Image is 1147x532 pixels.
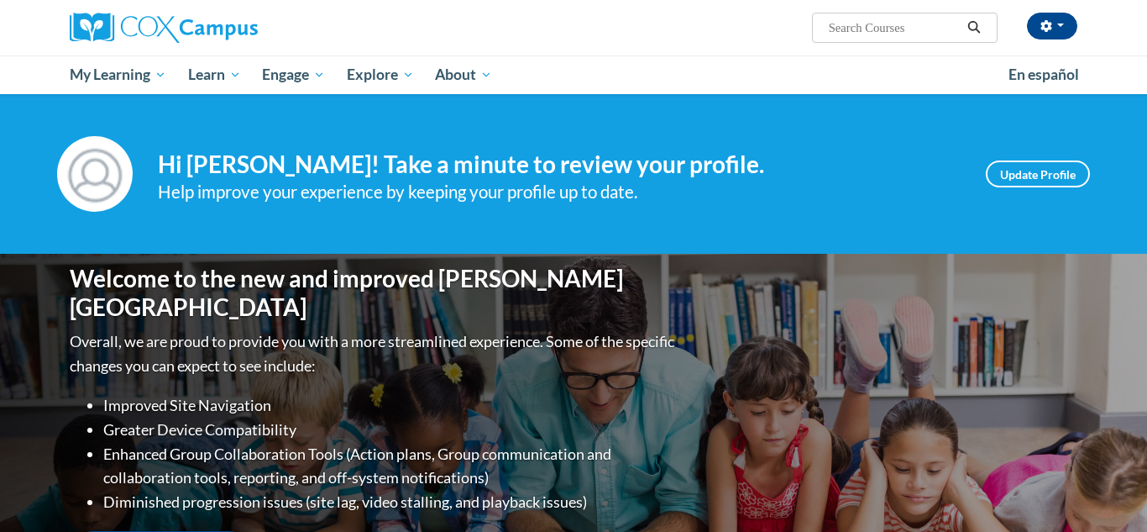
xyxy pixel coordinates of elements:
li: Enhanced Group Collaboration Tools (Action plans, Group communication and collaboration tools, re... [103,442,678,491]
a: Cox Campus [70,13,389,43]
span: Learn [188,65,241,85]
a: Update Profile [986,161,1090,187]
span: My Learning [70,65,166,85]
div: Help improve your experience by keeping your profile up to date. [158,178,961,206]
button: Search [961,18,987,38]
div: Main menu [45,55,1102,94]
li: Improved Site Navigation [103,393,678,418]
img: Cox Campus [70,13,258,43]
a: About [425,55,504,94]
a: En español [998,57,1090,92]
span: En español [1008,66,1079,83]
span: Explore [347,65,414,85]
input: Search Courses [827,18,961,38]
a: Explore [336,55,425,94]
span: Engage [262,65,325,85]
li: Diminished progression issues (site lag, video stalling, and playback issues) [103,490,678,514]
span: About [435,65,492,85]
img: Profile Image [57,136,133,212]
h4: Hi [PERSON_NAME]! Take a minute to review your profile. [158,150,961,179]
a: My Learning [59,55,177,94]
a: Engage [251,55,336,94]
li: Greater Device Compatibility [103,418,678,442]
iframe: Button to launch messaging window [1080,465,1134,519]
h1: Welcome to the new and improved [PERSON_NAME][GEOGRAPHIC_DATA] [70,265,678,321]
a: Learn [177,55,252,94]
p: Overall, we are proud to provide you with a more streamlined experience. Some of the specific cha... [70,329,678,378]
button: Account Settings [1027,13,1077,40]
